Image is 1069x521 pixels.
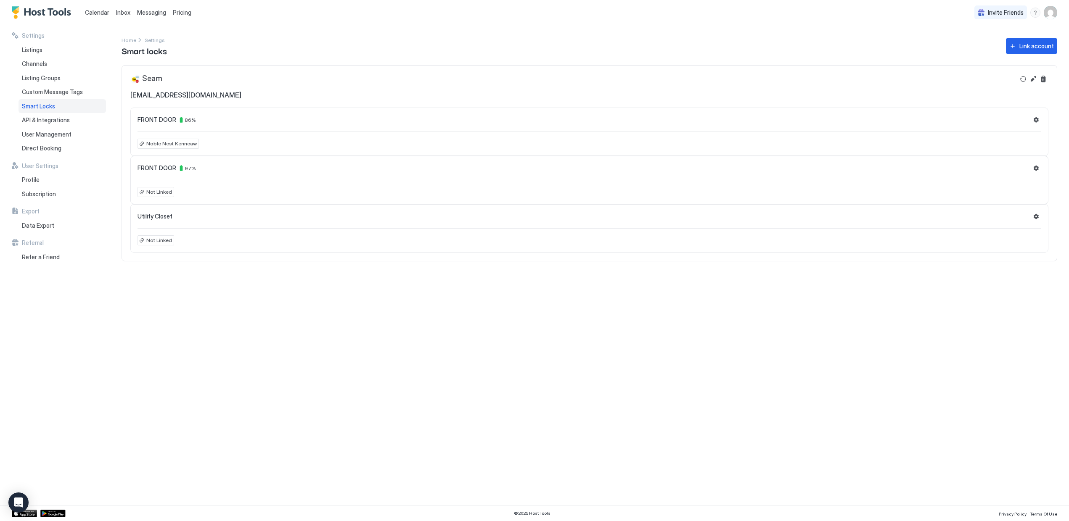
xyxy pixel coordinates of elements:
div: Open Intercom Messenger [8,492,29,513]
span: Privacy Policy [999,511,1027,516]
span: Settings [145,37,165,43]
span: Home [122,37,136,43]
button: Settings [1031,211,1041,221]
a: Channels [19,57,106,71]
span: Listings [22,46,42,54]
a: App Store [12,510,37,517]
span: Not Linked [146,188,172,196]
span: 97 % [185,165,196,171]
a: Home [122,35,136,44]
a: Calendar [85,8,109,17]
span: [EMAIL_ADDRESS][DOMAIN_NAME] [130,91,241,99]
a: Direct Booking [19,141,106,155]
button: Settings [1031,115,1041,125]
a: User Management [19,127,106,142]
a: Host Tools Logo [12,6,75,19]
span: Refer a Friend [22,253,60,261]
span: Channels [22,60,47,68]
span: Calendar [85,9,109,16]
button: Edit [1028,74,1038,84]
button: Link account [1006,38,1057,54]
span: Subscription [22,190,56,198]
a: Listings [19,43,106,57]
span: Custom Message Tags [22,88,83,96]
span: Direct Booking [22,145,61,152]
button: Settings [1031,163,1041,173]
span: API & Integrations [22,116,70,124]
span: FRONT DOOR [138,116,176,124]
a: Inbox [116,8,130,17]
div: menu [1030,8,1040,18]
span: Noble Nest Kenneaw [146,140,197,147]
span: 86 % [185,117,196,123]
span: User Settings [22,162,58,170]
a: Privacy Policy [999,509,1027,518]
span: Listing Groups [22,74,61,82]
a: Subscription [19,187,106,201]
span: Settings [22,32,45,39]
span: Profile [22,176,40,184]
a: API & Integrations [19,113,106,127]
span: FRONT DOOR [138,164,176,172]
a: Data Export [19,218,106,233]
div: User profile [1044,6,1057,19]
span: Terms Of Use [1030,511,1057,516]
div: Breadcrumb [122,35,136,44]
a: Listing Groups [19,71,106,85]
a: Profile [19,173,106,187]
a: Settings [145,35,165,44]
span: Utility Closet [138,213,172,220]
span: Pricing [173,9,191,16]
span: © 2025 Host Tools [514,510,550,516]
span: Smart Locks [22,103,55,110]
span: User Management [22,131,71,138]
a: Custom Message Tags [19,85,106,99]
span: Not Linked [146,237,172,244]
a: Smart Locks [19,99,106,113]
a: Google Play Store [40,510,66,517]
span: Export [22,208,40,215]
span: Inbox [116,9,130,16]
button: Delete [1038,74,1048,84]
span: Invite Friends [988,9,1024,16]
span: Data Export [22,222,54,229]
span: Smart locks [122,44,167,57]
div: Link account [1019,42,1054,50]
div: Breadcrumb [145,35,165,44]
a: Terms Of Use [1030,509,1057,518]
a: Refer a Friend [19,250,106,264]
span: Referral [22,239,44,247]
a: Messaging [137,8,166,17]
button: Refresh [1018,74,1028,84]
span: Messaging [137,9,166,16]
